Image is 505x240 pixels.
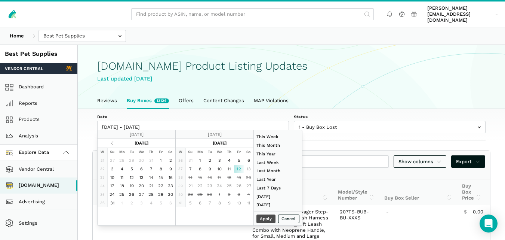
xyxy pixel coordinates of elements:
td: 11 [224,165,234,173]
td: 16 [166,173,175,182]
a: [PERSON_NAME][EMAIL_ADDRESS][DOMAIN_NAME] [425,4,501,25]
td: 36 [98,199,107,207]
td: 15 [195,173,205,182]
td: 19 [127,182,136,190]
td: 7 [205,199,215,207]
td: 12 [234,165,244,173]
span: $ [464,209,467,215]
td: 4 [244,190,253,199]
td: 9 [205,165,215,173]
td: 17 [107,182,117,190]
td: 6 [136,165,146,173]
a: Content Changes [198,93,249,109]
li: This Week [254,133,302,141]
td: 25 [224,182,234,190]
th: Buy Box Seller: activate to sort column ascending [379,179,457,205]
td: 28 [185,190,195,199]
h1: [DOMAIN_NAME] Product Listing Updates [97,60,486,72]
td: 4 [117,165,127,173]
label: Date [97,114,289,120]
td: 15 [156,173,166,182]
a: Offers [174,93,198,109]
td: 18 [117,182,127,190]
a: Home [5,30,29,42]
div: Last updated [DATE] [97,75,486,83]
th: Su [185,148,195,156]
li: This Year [254,150,302,158]
td: 23 [166,182,175,190]
td: 27 [107,156,117,165]
th: Tu [127,148,136,156]
td: 21 [185,182,195,190]
td: 28 [117,156,127,165]
td: 13 [244,165,253,173]
td: 6 [166,199,175,207]
li: Last 7 Days [254,184,302,192]
th: We [136,148,146,156]
th: W [176,148,185,156]
td: 30 [136,156,146,165]
td: 31 [185,156,195,165]
td: 29 [156,190,166,199]
td: 10 [215,165,224,173]
td: 3 [136,199,146,207]
td: 11 [117,173,127,182]
li: [DATE] [254,192,302,201]
label: Status [294,114,486,120]
td: 28 [146,190,156,199]
td: 38 [176,173,185,182]
th: Buy Box Price: activate to sort column ascending [457,179,486,205]
td: 8 [195,165,205,173]
td: 26 [127,190,136,199]
th: Sa [244,148,253,156]
td: 5 [156,199,166,207]
td: 22 [156,182,166,190]
li: Last Year [254,175,302,184]
td: 7 [185,165,195,173]
td: 36 [176,156,185,165]
td: 2 [166,156,175,165]
td: 13 [136,173,146,182]
span: New buy boxes in the last week [154,98,169,103]
td: 30 [166,190,175,199]
a: Export [451,155,485,168]
td: 4 [224,156,234,165]
td: 32 [98,165,107,173]
td: 31 [146,156,156,165]
a: Show columns [394,155,447,168]
li: [DATE] [254,201,302,209]
a: Reviews [92,93,122,109]
td: 24 [215,182,224,190]
th: Su [107,148,117,156]
input: 1 - Buy Box Lost [294,121,486,133]
td: 6 [244,156,253,165]
td: 30 [205,190,215,199]
a: MAP Violations [249,93,293,109]
span: Vendor Central [5,66,43,72]
td: 31 [107,199,117,207]
th: [DATE] [117,139,166,148]
td: 33 [98,173,107,182]
td: 27 [136,190,146,199]
td: 16 [205,173,215,182]
td: 10 [234,199,244,207]
td: 1 [195,156,205,165]
td: 24 [107,190,117,199]
td: 27 [244,182,253,190]
button: Cancel [278,215,300,223]
td: 12 [127,173,136,182]
td: 31 [98,156,107,165]
th: We [215,148,224,156]
a: Buy Boxes13124 [122,93,174,109]
td: 21 [146,182,156,190]
td: 8 [215,199,224,207]
td: 20 [136,182,146,190]
td: 39 [176,182,185,190]
th: Date: activate to sort column ascending [93,179,132,205]
td: 5 [185,199,195,207]
span: Export [456,158,480,165]
td: 23 [205,182,215,190]
td: 29 [127,156,136,165]
td: 19 [234,173,244,182]
th: [DATE] [195,139,244,148]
